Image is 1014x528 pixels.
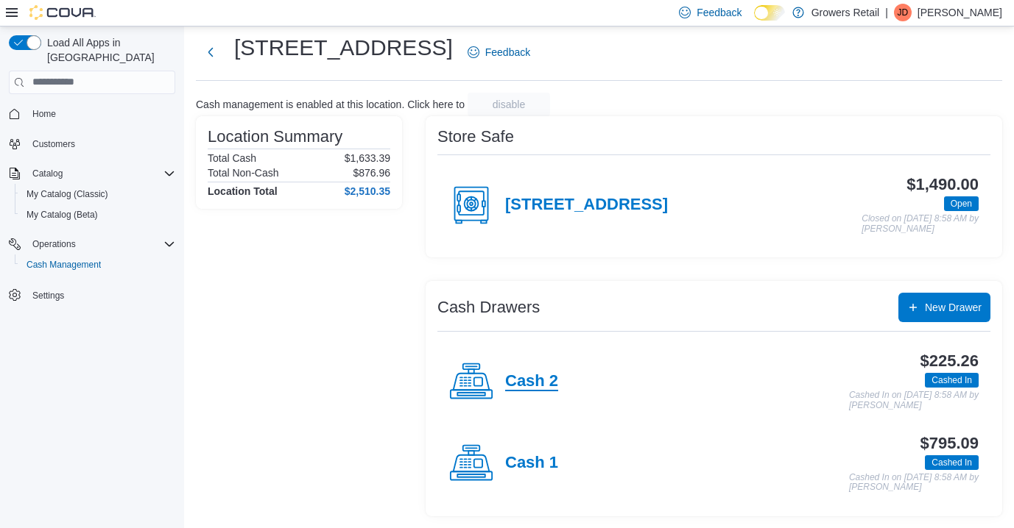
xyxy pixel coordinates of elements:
span: Customers [27,135,175,153]
span: Settings [27,285,175,304]
button: My Catalog (Beta) [15,204,181,225]
span: Load All Apps in [GEOGRAPHIC_DATA] [41,35,175,65]
p: Cashed In on [DATE] 8:58 AM by [PERSON_NAME] [849,473,979,493]
p: Cashed In on [DATE] 8:58 AM by [PERSON_NAME] [849,390,979,410]
button: Catalog [27,165,68,182]
span: Feedback [485,45,530,60]
span: Catalog [32,168,63,179]
h3: $795.09 [920,435,979,452]
span: Customers [32,138,75,150]
p: | [885,4,888,21]
p: Closed on [DATE] 8:58 AM by [PERSON_NAME] [862,214,979,234]
h3: Cash Drawers [437,299,540,316]
h4: Cash 1 [505,454,558,473]
button: disable [468,93,550,116]
a: Customers [27,135,81,153]
span: JD [898,4,909,21]
a: My Catalog (Classic) [21,185,114,203]
button: Customers [3,133,181,154]
span: Cashed In [932,374,972,387]
h4: $2,510.35 [345,185,390,197]
span: My Catalog (Classic) [21,185,175,203]
span: Settings [32,290,64,302]
button: Next [196,38,225,67]
a: Feedback [462,38,536,67]
h3: Store Safe [437,128,514,146]
p: $876.96 [353,167,390,179]
h3: Location Summary [208,128,342,146]
span: Cashed In [925,455,979,470]
span: Home [27,104,175,123]
button: Settings [3,284,181,305]
h3: $1,490.00 [906,176,979,193]
span: New Drawer [925,300,982,315]
span: My Catalog (Classic) [27,188,108,200]
span: Feedback [697,5,742,20]
p: Cash management is enabled at this location. Click here to [196,99,465,110]
a: My Catalog (Beta) [21,206,104,224]
h4: Cash 2 [505,372,558,391]
input: Dark Mode [754,5,785,21]
h3: $225.26 [920,352,979,370]
span: Operations [32,238,76,250]
button: Catalog [3,163,181,184]
a: Settings [27,287,70,304]
h6: Total Non-Cash [208,167,279,179]
span: My Catalog (Beta) [21,206,175,224]
span: Operations [27,235,175,253]
p: $1,633.39 [345,152,390,164]
button: Operations [3,234,181,254]
button: Cash Management [15,254,181,275]
a: Cash Management [21,256,107,274]
button: Home [3,103,181,124]
button: Operations [27,235,82,253]
a: Home [27,105,62,123]
h4: Location Total [208,185,278,197]
h6: Total Cash [208,152,256,164]
span: Cashed In [925,373,979,388]
span: Cashed In [932,456,972,469]
span: Open [951,197,972,210]
nav: Complex example [9,97,175,344]
span: Open [944,196,979,211]
span: Cash Management [27,259,101,271]
span: Home [32,108,56,120]
p: Growers Retail [811,4,880,21]
span: Cash Management [21,256,175,274]
p: [PERSON_NAME] [918,4,1002,21]
div: Jodi Duke [894,4,912,21]
button: My Catalog (Classic) [15,184,181,204]
img: Cova [29,5,96,20]
h4: [STREET_ADDRESS] [505,196,668,215]
button: New Drawer [898,293,990,322]
span: Catalog [27,165,175,182]
span: My Catalog (Beta) [27,209,98,221]
span: disable [493,97,525,112]
h1: [STREET_ADDRESS] [234,33,453,63]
